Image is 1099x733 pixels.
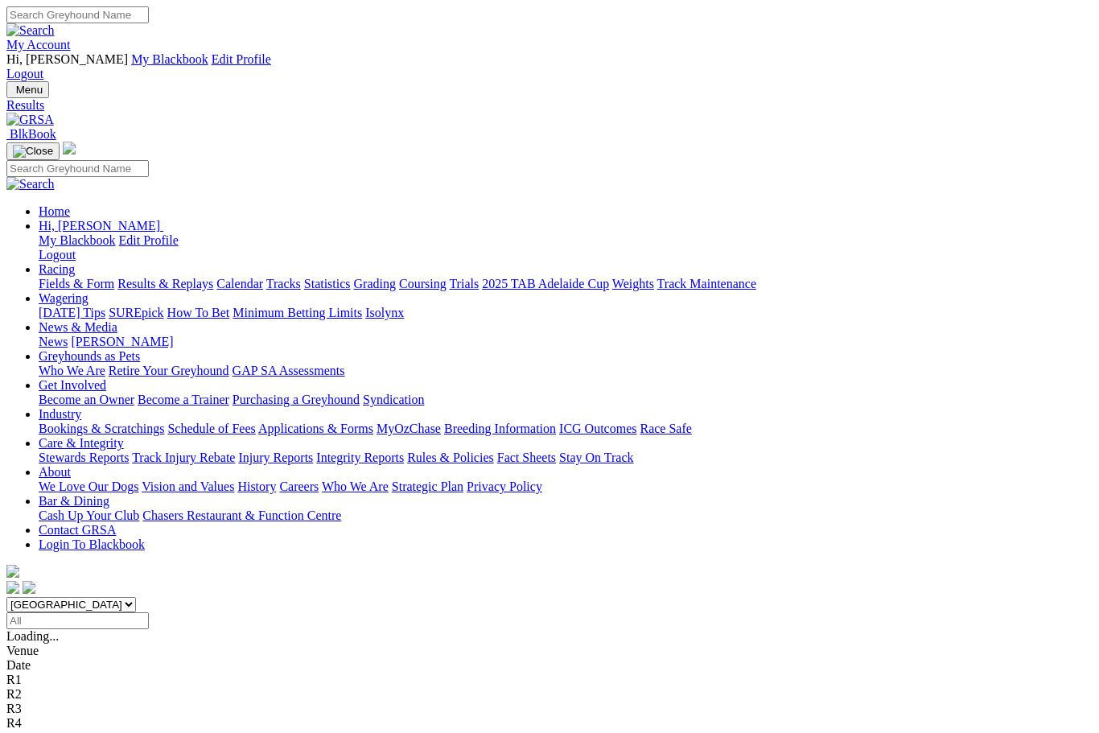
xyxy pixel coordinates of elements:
a: Strategic Plan [392,480,463,493]
a: Stewards Reports [39,451,129,464]
span: BlkBook [10,127,56,141]
div: Date [6,658,1093,673]
span: Hi, [PERSON_NAME] [39,219,160,233]
a: Trials [449,277,479,290]
a: Breeding Information [444,422,556,435]
a: We Love Our Dogs [39,480,138,493]
div: R2 [6,687,1093,702]
a: History [237,480,276,493]
a: Greyhounds as Pets [39,349,140,363]
a: Rules & Policies [407,451,494,464]
a: My Blackbook [131,52,208,66]
a: Isolynx [365,306,404,319]
div: R3 [6,702,1093,716]
div: R4 [6,716,1093,731]
a: Privacy Policy [467,480,542,493]
a: Bar & Dining [39,494,109,508]
a: Integrity Reports [316,451,404,464]
img: Search [6,177,55,191]
button: Toggle navigation [6,81,49,98]
a: Industry [39,407,81,421]
a: Edit Profile [119,233,179,247]
a: Injury Reports [238,451,313,464]
a: Syndication [363,393,424,406]
span: Loading... [6,629,59,643]
a: Login To Blackbook [39,537,145,551]
div: Get Involved [39,393,1093,407]
a: Edit Profile [212,52,271,66]
a: Retire Your Greyhound [109,364,229,377]
a: Fields & Form [39,277,114,290]
a: Who We Are [322,480,389,493]
span: Hi, [PERSON_NAME] [6,52,128,66]
a: Careers [279,480,319,493]
a: Logout [39,248,76,261]
img: logo-grsa-white.png [6,565,19,578]
div: Industry [39,422,1093,436]
a: Bookings & Scratchings [39,422,164,435]
img: Search [6,23,55,38]
a: [DATE] Tips [39,306,105,319]
div: R1 [6,673,1093,687]
a: Race Safe [640,422,691,435]
a: Get Involved [39,378,106,392]
a: Racing [39,262,75,276]
div: My Account [6,52,1093,81]
a: SUREpick [109,306,163,319]
a: My Blackbook [39,233,116,247]
a: [PERSON_NAME] [71,335,173,348]
a: Cash Up Your Club [39,509,139,522]
a: Tracks [266,277,301,290]
img: GRSA [6,113,54,127]
a: Results & Replays [117,277,213,290]
a: Contact GRSA [39,523,116,537]
img: Close [13,145,53,158]
a: How To Bet [167,306,230,319]
div: Wagering [39,306,1093,320]
div: About [39,480,1093,494]
a: Schedule of Fees [167,422,255,435]
div: Care & Integrity [39,451,1093,465]
a: Care & Integrity [39,436,124,450]
a: Statistics [304,277,351,290]
a: Track Injury Rebate [132,451,235,464]
span: Menu [16,84,43,96]
a: Coursing [399,277,447,290]
input: Search [6,160,149,177]
div: Racing [39,277,1093,291]
a: Weights [612,277,654,290]
a: Fact Sheets [497,451,556,464]
a: Wagering [39,291,88,305]
a: Results [6,98,1093,113]
input: Search [6,6,149,23]
a: ICG Outcomes [559,422,636,435]
a: Vision and Values [142,480,234,493]
img: logo-grsa-white.png [63,142,76,154]
div: Bar & Dining [39,509,1093,523]
a: My Account [6,38,71,51]
a: About [39,465,71,479]
a: Logout [6,67,43,80]
div: Hi, [PERSON_NAME] [39,233,1093,262]
a: MyOzChase [377,422,441,435]
div: News & Media [39,335,1093,349]
a: Minimum Betting Limits [233,306,362,319]
a: Calendar [216,277,263,290]
a: 2025 TAB Adelaide Cup [482,277,609,290]
a: News [39,335,68,348]
a: Stay On Track [559,451,633,464]
input: Select date [6,612,149,629]
a: Track Maintenance [657,277,756,290]
div: Venue [6,644,1093,658]
a: Who We Are [39,364,105,377]
a: Chasers Restaurant & Function Centre [142,509,341,522]
img: facebook.svg [6,581,19,594]
a: GAP SA Assessments [233,364,345,377]
div: Greyhounds as Pets [39,364,1093,378]
a: Hi, [PERSON_NAME] [39,219,163,233]
a: Applications & Forms [258,422,373,435]
a: Become a Trainer [138,393,229,406]
a: Purchasing a Greyhound [233,393,360,406]
a: News & Media [39,320,117,334]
